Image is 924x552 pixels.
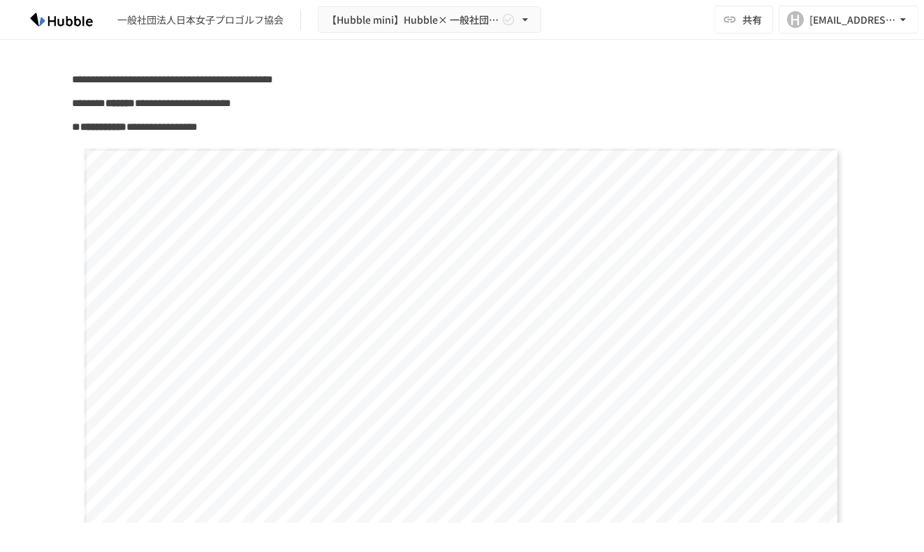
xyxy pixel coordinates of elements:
[779,6,918,33] button: H[EMAIL_ADDRESS][DOMAIN_NAME]
[327,11,499,29] span: 【Hubble mini】Hubble× 一般社団法人日本女子プロゴルフ協会 オンボーディングプロジェクト
[809,11,896,29] div: [EMAIL_ADDRESS][DOMAIN_NAME]
[714,6,773,33] button: 共有
[318,6,541,33] button: 【Hubble mini】Hubble× 一般社団法人日本女子プロゴルフ協会 オンボーディングプロジェクト
[742,12,762,27] span: 共有
[117,13,284,27] div: 一般社団法人日本女子プロゴルフ協会
[17,8,106,31] img: HzDRNkGCf7KYO4GfwKnzITak6oVsp5RHeZBEM1dQFiQ
[787,11,804,28] div: H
